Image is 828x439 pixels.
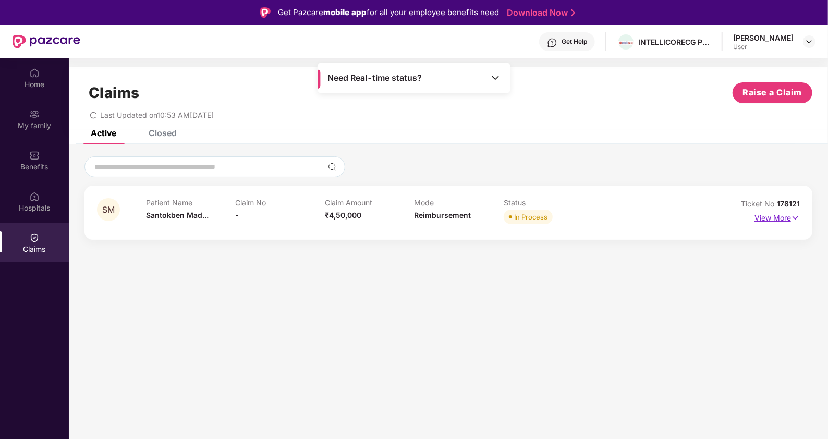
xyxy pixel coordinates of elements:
div: INTELLICORECG PRIVATE LIMITED [638,37,711,47]
div: Closed [149,128,177,138]
div: Get Help [562,38,587,46]
p: Claim No [235,198,325,207]
img: svg+xml;base64,PHN2ZyBpZD0iSGVscC0zMngzMiIgeG1sbnM9Imh0dHA6Ly93d3cudzMub3JnLzIwMDAvc3ZnIiB3aWR0aD... [547,38,557,48]
span: redo [90,111,97,119]
img: Stroke [571,7,575,18]
span: Raise a Claim [743,86,802,99]
p: Claim Amount [325,198,415,207]
img: svg+xml;base64,PHN2ZyBpZD0iU2VhcmNoLTMyeDMyIiB4bWxucz0iaHR0cDovL3d3dy53My5vcmcvMjAwMC9zdmciIHdpZH... [328,163,336,171]
p: Patient Name [146,198,236,207]
span: Santokben Mad... [146,211,209,219]
img: svg+xml;base64,PHN2ZyBpZD0iSG9zcGl0YWxzIiB4bWxucz0iaHR0cDovL3d3dy53My5vcmcvMjAwMC9zdmciIHdpZHRoPS... [29,191,40,202]
strong: mobile app [323,7,367,17]
img: svg+xml;base64,PHN2ZyBpZD0iQmVuZWZpdHMiIHhtbG5zPSJodHRwOi8vd3d3LnczLm9yZy8yMDAwL3N2ZyIgd2lkdGg9Ij... [29,150,40,161]
span: Last Updated on 10:53 AM[DATE] [100,111,214,119]
div: [PERSON_NAME] [733,33,794,43]
div: In Process [514,212,547,222]
span: 178121 [777,199,800,208]
h1: Claims [89,84,140,102]
p: Mode [414,198,504,207]
img: WhatsApp%20Image%202024-01-25%20at%2012.57.49%20PM.jpeg [618,41,634,45]
img: New Pazcare Logo [13,35,80,48]
div: User [733,43,794,51]
img: svg+xml;base64,PHN2ZyB3aWR0aD0iMjAiIGhlaWdodD0iMjAiIHZpZXdCb3g9IjAgMCAyMCAyMCIgZmlsbD0ibm9uZSIgeG... [29,109,40,119]
img: svg+xml;base64,PHN2ZyBpZD0iSG9tZSIgeG1sbnM9Imh0dHA6Ly93d3cudzMub3JnLzIwMDAvc3ZnIiB3aWR0aD0iMjAiIG... [29,68,40,78]
span: Need Real-time status? [327,72,422,83]
span: Ticket No [741,199,777,208]
span: ₹4,50,000 [325,211,361,219]
p: View More [754,210,800,224]
span: SM [102,205,115,214]
p: Status [504,198,593,207]
img: Logo [260,7,271,18]
a: Download Now [507,7,572,18]
button: Raise a Claim [733,82,812,103]
img: Toggle Icon [490,72,501,83]
div: Active [91,128,116,138]
img: svg+xml;base64,PHN2ZyB4bWxucz0iaHR0cDovL3d3dy53My5vcmcvMjAwMC9zdmciIHdpZHRoPSIxNyIgaGVpZ2h0PSIxNy... [791,212,800,224]
span: - [235,211,239,219]
div: Get Pazcare for all your employee benefits need [278,6,499,19]
img: svg+xml;base64,PHN2ZyBpZD0iQ2xhaW0iIHhtbG5zPSJodHRwOi8vd3d3LnczLm9yZy8yMDAwL3N2ZyIgd2lkdGg9IjIwIi... [29,233,40,243]
img: svg+xml;base64,PHN2ZyBpZD0iRHJvcGRvd24tMzJ4MzIiIHhtbG5zPSJodHRwOi8vd3d3LnczLm9yZy8yMDAwL3N2ZyIgd2... [805,38,813,46]
span: Reimbursement [414,211,471,219]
